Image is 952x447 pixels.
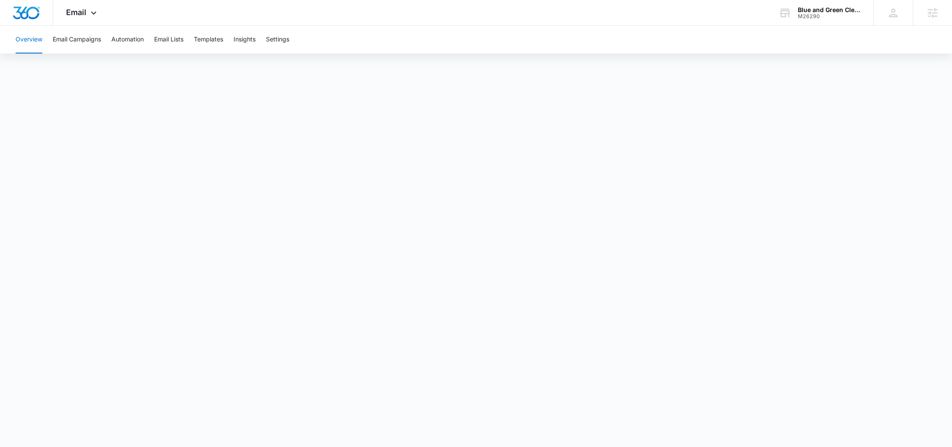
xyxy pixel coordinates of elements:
button: Settings [266,26,289,54]
button: Overview [16,26,42,54]
button: Email Lists [154,26,183,54]
div: account name [798,6,861,13]
button: Insights [234,26,256,54]
button: Automation [111,26,144,54]
div: account id [798,13,861,19]
button: Templates [194,26,223,54]
span: Email [66,8,86,17]
button: Email Campaigns [53,26,101,54]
